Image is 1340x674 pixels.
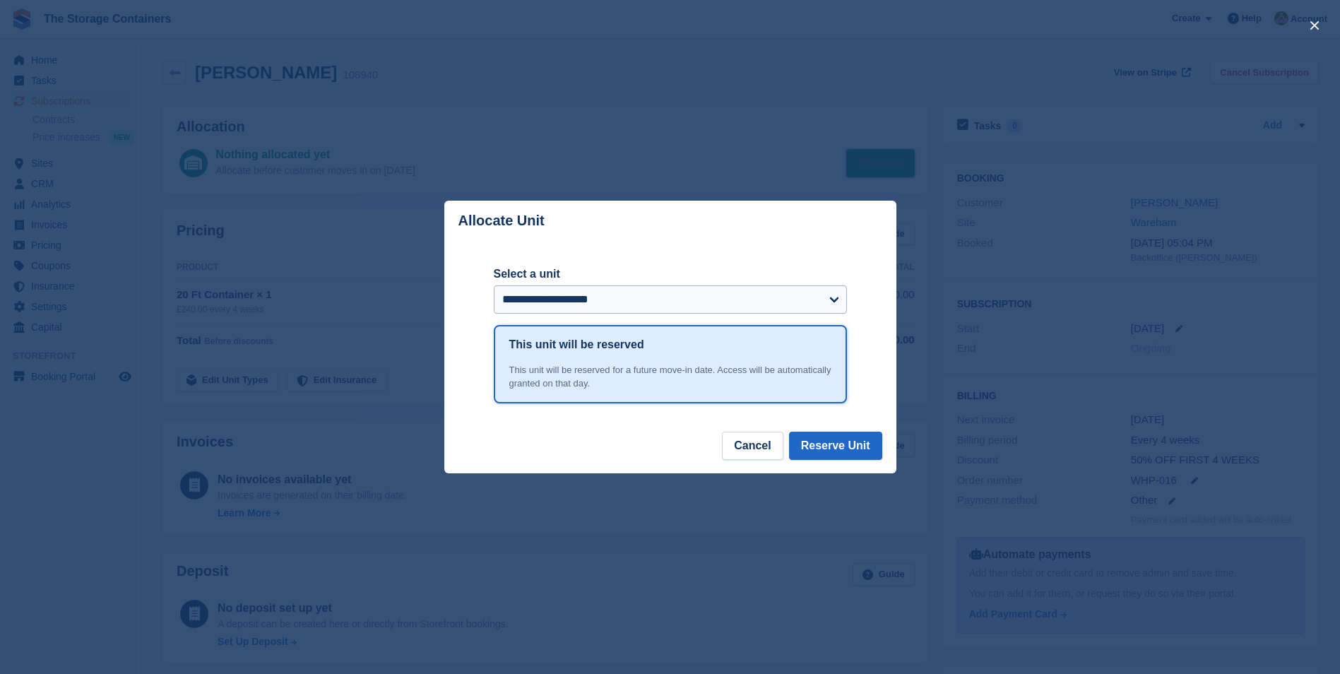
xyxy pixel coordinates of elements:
[458,213,545,229] p: Allocate Unit
[509,363,831,391] div: This unit will be reserved for a future move-in date. Access will be automatically granted on tha...
[494,266,847,283] label: Select a unit
[789,432,882,460] button: Reserve Unit
[509,336,644,353] h1: This unit will be reserved
[1303,14,1326,37] button: close
[722,432,783,460] button: Cancel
